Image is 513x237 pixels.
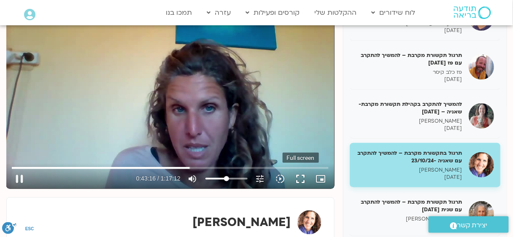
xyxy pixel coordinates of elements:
[356,174,462,181] p: [DATE]
[297,210,321,234] img: שאנייה כהן בן חיים
[356,100,462,116] h5: להמשיך להתקרב בקהילת תקשורת מקרבת- שאניה – [DATE]
[429,216,509,233] a: יצירת קשר
[310,5,361,21] a: ההקלטות שלי
[356,76,462,83] p: [DATE]
[193,214,291,230] strong: [PERSON_NAME]
[356,125,462,132] p: [DATE]
[162,5,197,21] a: תמכו בנו
[469,201,494,226] img: תרגול תקשורת מקרבת – להמשיך להתקרב עם שגית 25/10/24
[356,215,462,223] p: שגית [PERSON_NAME]
[356,27,462,34] p: [DATE]
[356,51,462,67] h5: תרגול תקשורת מקרבת – להמשיך להתקרב עם פז [DATE]
[356,69,462,76] p: פז כלב קיסר
[457,220,488,231] span: יצירת קשר
[469,152,494,178] img: תרגול בתקשורת מקרבת – להמשיך להתקרב עם שאניה -23/10/24
[356,118,462,125] p: [PERSON_NAME]
[356,149,462,164] h5: תרגול בתקשורת מקרבת – להמשיך להתקרב עם שאניה -23/10/24
[454,6,491,19] img: תודעה בריאה
[469,54,494,80] img: תרגול תקשורת מקרבת – להמשיך להתקרב עם פז 20/10/24
[356,198,462,213] h5: תרגול תקשורת מקרבת – להמשיך להתקרב עם שגית [DATE]
[203,5,235,21] a: עזרה
[356,223,462,230] p: [DATE]
[356,167,462,174] p: [PERSON_NAME]
[367,5,420,21] a: לוח שידורים
[242,5,304,21] a: קורסים ופעילות
[469,103,494,129] img: להמשיך להתקרב בקהילת תקשורת מקרבת- שאניה – 21/10/24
